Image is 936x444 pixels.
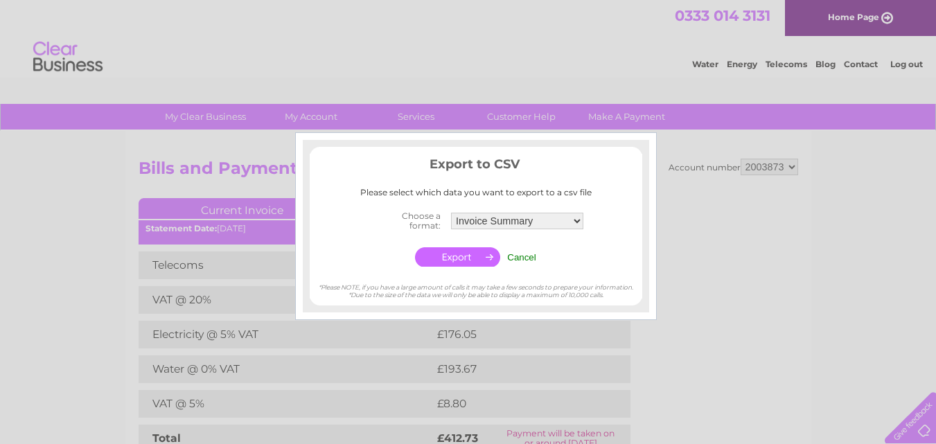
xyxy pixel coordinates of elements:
[844,59,878,69] a: Contact
[692,59,718,69] a: Water
[141,8,796,67] div: Clear Business is a trading name of Verastar Limited (registered in [GEOGRAPHIC_DATA] No. 3667643...
[766,59,807,69] a: Telecoms
[310,270,642,299] div: *Please NOTE, if you have a large amount of calls it may take a few seconds to prepare your infor...
[310,188,642,197] div: Please select which data you want to export to a csv file
[33,36,103,78] img: logo.png
[675,7,770,24] a: 0333 014 3131
[310,154,642,179] h3: Export to CSV
[507,252,536,263] input: Cancel
[890,59,923,69] a: Log out
[727,59,757,69] a: Energy
[364,207,448,235] th: Choose a format:
[815,59,836,69] a: Blog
